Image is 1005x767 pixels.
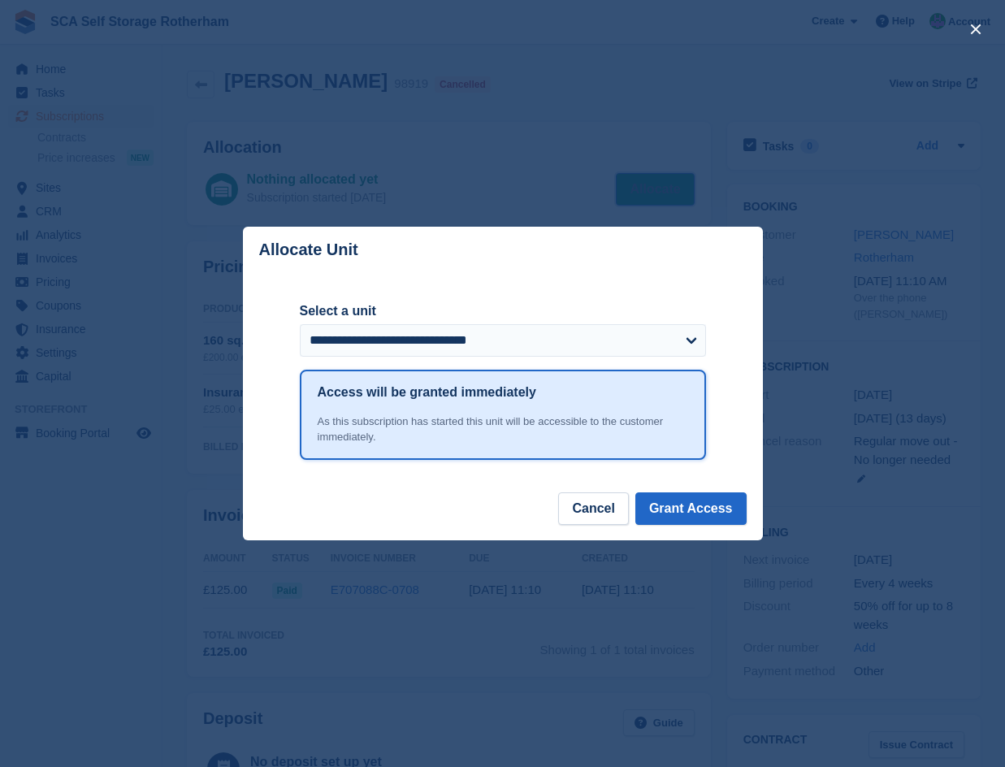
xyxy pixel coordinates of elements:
p: Allocate Unit [259,240,358,259]
button: Grant Access [635,492,747,525]
label: Select a unit [300,301,706,321]
div: As this subscription has started this unit will be accessible to the customer immediately. [318,414,688,445]
button: close [963,16,989,42]
button: Cancel [558,492,628,525]
h1: Access will be granted immediately [318,383,536,402]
